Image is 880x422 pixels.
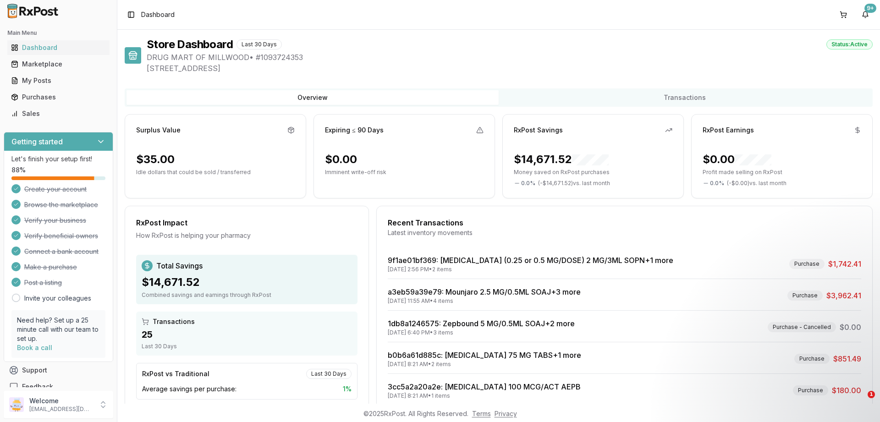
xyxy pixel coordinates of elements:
[828,258,861,269] span: $1,742.41
[864,4,876,13] div: 9+
[521,180,535,187] span: 0.0 %
[11,136,63,147] h3: Getting started
[325,152,357,167] div: $0.00
[24,185,87,194] span: Create your account
[142,369,209,378] div: RxPost vs Traditional
[388,392,581,400] div: [DATE] 8:21 AM • 1 items
[7,105,110,122] a: Sales
[7,89,110,105] a: Purchases
[136,126,181,135] div: Surplus Value
[136,152,175,167] div: $35.00
[136,169,295,176] p: Idle dollars that could be sold / transferred
[388,361,581,368] div: [DATE] 8:21 AM • 2 items
[4,106,113,121] button: Sales
[7,39,110,56] a: Dashboard
[4,362,113,378] button: Support
[703,126,754,135] div: RxPost Earnings
[787,290,823,301] div: Purchase
[142,384,236,394] span: Average savings per purchase:
[710,180,724,187] span: 0.0 %
[514,126,563,135] div: RxPost Savings
[136,217,357,228] div: RxPost Impact
[325,126,384,135] div: Expiring ≤ 90 Days
[727,180,786,187] span: ( - $0.00 ) vs. last month
[141,10,175,19] nav: breadcrumb
[388,287,581,296] a: a3eb59a39e79: Mounjaro 2.5 MG/0.5ML SOAJ+3 more
[29,396,93,406] p: Welcome
[499,90,871,105] button: Transactions
[142,328,352,341] div: 25
[4,73,113,88] button: My Posts
[789,259,825,269] div: Purchase
[849,391,871,413] iframe: Intercom live chat
[24,278,62,287] span: Post a listing
[388,217,861,228] div: Recent Transactions
[11,60,106,69] div: Marketplace
[826,290,861,301] span: $3,962.41
[236,39,282,49] div: Last 30 Days
[9,397,24,412] img: User avatar
[388,319,575,328] a: 1db8a1246575: Zepbound 5 MG/0.5ML SOAJ+2 more
[17,316,100,343] p: Need help? Set up a 25 minute call with our team to set up.
[24,294,91,303] a: Invite your colleagues
[4,40,113,55] button: Dashboard
[388,266,673,273] div: [DATE] 2:56 PM • 2 items
[24,247,99,256] span: Connect a bank account
[826,39,873,49] div: Status: Active
[514,152,609,167] div: $14,671.52
[388,329,575,336] div: [DATE] 6:40 PM • 3 items
[388,228,861,237] div: Latest inventory movements
[325,169,484,176] p: Imminent write-off risk
[141,10,175,19] span: Dashboard
[17,344,52,351] a: Book a call
[147,52,873,63] span: DRUG MART OF MILLWOOD • # 1093724353
[142,275,352,290] div: $14,671.52
[24,263,77,272] span: Make a purchase
[24,200,98,209] span: Browse the marketplace
[136,231,357,240] div: How RxPost is helping your pharmacy
[703,152,771,167] div: $0.00
[11,93,106,102] div: Purchases
[29,406,93,413] p: [EMAIL_ADDRESS][DOMAIN_NAME]
[4,90,113,104] button: Purchases
[388,382,581,391] a: 3cc5a2a20a2e: [MEDICAL_DATA] 100 MCG/ACT AEPB
[156,260,203,271] span: Total Savings
[538,180,610,187] span: ( - $14,671.52 ) vs. last month
[11,109,106,118] div: Sales
[11,154,105,164] p: Let's finish your setup first!
[24,216,86,225] span: Verify your business
[147,37,233,52] h1: Store Dashboard
[495,410,517,417] a: Privacy
[11,76,106,85] div: My Posts
[7,72,110,89] a: My Posts
[22,382,53,391] span: Feedback
[343,384,352,394] span: 1 %
[388,256,673,265] a: 9f1ae01bf369: [MEDICAL_DATA] (0.25 or 0.5 MG/DOSE) 2 MG/3ML SOPN+1 more
[4,57,113,71] button: Marketplace
[147,63,873,74] span: [STREET_ADDRESS]
[388,297,581,305] div: [DATE] 11:55 AM • 4 items
[840,322,861,333] span: $0.00
[126,90,499,105] button: Overview
[153,317,195,326] span: Transactions
[4,4,62,18] img: RxPost Logo
[4,378,113,395] button: Feedback
[142,343,352,350] div: Last 30 Days
[142,291,352,299] div: Combined savings and earnings through RxPost
[306,369,352,379] div: Last 30 Days
[11,165,26,175] span: 88 %
[11,43,106,52] div: Dashboard
[768,322,836,332] div: Purchase - Cancelled
[7,56,110,72] a: Marketplace
[514,169,672,176] p: Money saved on RxPost purchases
[703,169,861,176] p: Profit made selling on RxPost
[868,391,875,398] span: 1
[24,231,98,241] span: Verify beneficial owners
[7,29,110,37] h2: Main Menu
[388,351,581,360] a: b0b6a61d885c: [MEDICAL_DATA] 75 MG TABS+1 more
[858,7,873,22] button: 9+
[472,410,491,417] a: Terms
